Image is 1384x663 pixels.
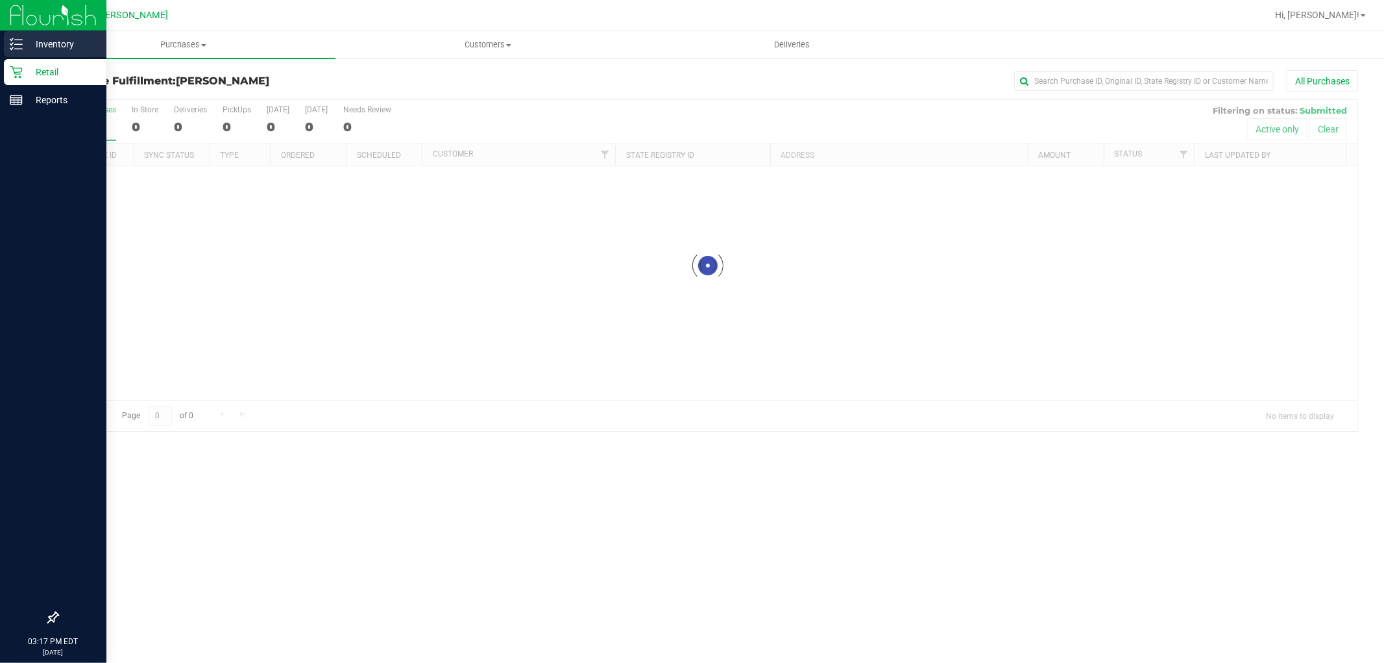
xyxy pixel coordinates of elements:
[6,647,101,657] p: [DATE]
[1014,71,1274,91] input: Search Purchase ID, Original ID, State Registry ID or Customer Name...
[23,64,101,80] p: Retail
[23,36,101,52] p: Inventory
[10,38,23,51] inline-svg: Inventory
[6,636,101,647] p: 03:17 PM EDT
[176,75,269,87] span: [PERSON_NAME]
[10,94,23,106] inline-svg: Reports
[640,31,944,58] a: Deliveries
[57,75,491,87] h3: Purchase Fulfillment:
[757,39,827,51] span: Deliveries
[10,66,23,79] inline-svg: Retail
[336,39,639,51] span: Customers
[1275,10,1359,20] span: Hi, [PERSON_NAME]!
[335,31,640,58] a: Customers
[23,92,101,108] p: Reports
[31,31,335,58] a: Purchases
[1287,70,1358,92] button: All Purchases
[31,39,335,51] span: Purchases
[97,10,168,21] span: [PERSON_NAME]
